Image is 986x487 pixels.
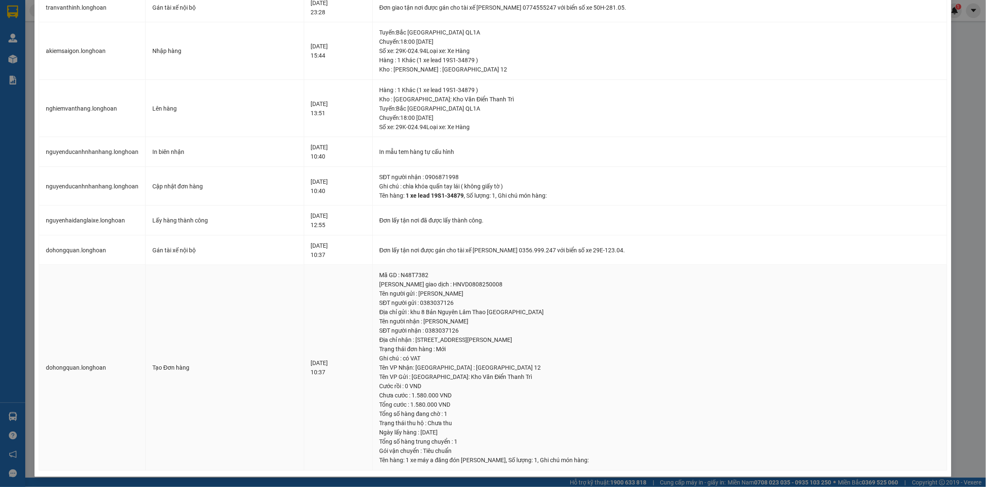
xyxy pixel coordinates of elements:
div: [DATE] 12:55 [311,211,366,230]
div: [PERSON_NAME] giao dịch : HNVD0808250008 [380,280,940,289]
div: Tổng số hàng đang chờ : 1 [380,409,940,418]
div: [DATE] 10:40 [311,143,366,161]
div: [DATE] 13:51 [311,99,366,118]
div: Ngày lấy hàng : [DATE] [380,428,940,437]
div: Lấy hàng thành công [152,216,297,225]
div: Ghi chú : chìa khóa quấn tay lái ( không giấy tờ ) [380,182,940,191]
div: Tổng cước : 1.580.000 VND [380,400,940,409]
div: [DATE] 15:44 [311,42,366,60]
div: In biên nhận [152,147,297,156]
div: Tuyến : Bắc [GEOGRAPHIC_DATA] QL1A Chuyến: 18:00 [DATE] Số xe: 29K-024.94 Loại xe: Xe Hàng [380,28,940,56]
div: [DATE] 10:37 [311,241,366,259]
div: Địa chỉ gửi : khu 8 Bản Nguyên Lâm Thao [GEOGRAPHIC_DATA] [380,307,940,317]
div: Trạng thái thu hộ : Chưa thu [380,418,940,428]
div: Ghi chú : có VAT [380,354,940,363]
div: Kho : [GEOGRAPHIC_DATA]: Kho Văn Điển Thanh Trì [380,95,940,104]
div: Đơn giao tận nơi được gán cho tài xế [PERSON_NAME] 0774555247 với biển số xe 50H-281.05. [380,3,940,12]
td: nghiemvanthang.longhoan [39,80,146,138]
td: dohongquan.longhoan [39,236,146,265]
td: dohongquan.longhoan [39,265,146,471]
div: SĐT người nhận : 0383037126 [380,326,940,335]
div: Tạo Đơn hàng [152,363,297,372]
div: Tên VP Nhận: [GEOGRAPHIC_DATA] : [GEOGRAPHIC_DATA] 12 [380,363,940,372]
div: Đơn lấy tận nơi đã được lấy thành công. [380,216,940,225]
div: Lên hàng [152,104,297,113]
div: Cập nhật đơn hàng [152,182,297,191]
div: Đơn lấy tận nơi được gán cho tài xế [PERSON_NAME] 0356.999.247 với biển số xe 29E-123.04. [380,246,940,255]
span: 1 [492,192,496,199]
div: Trạng thái đơn hàng : Mới [380,344,940,354]
div: Nhập hàng [152,46,297,56]
div: [DATE] 10:40 [311,177,366,196]
div: Mã GD : N48T7382 [380,270,940,280]
td: akiemsaigon.longhoan [39,22,146,80]
div: Tên người nhận : [PERSON_NAME] [380,317,940,326]
div: Chưa cước : 1.580.000 VND [380,391,940,400]
div: Tên người gửi : [PERSON_NAME] [380,289,940,298]
div: Gán tài xế nội bộ [152,3,297,12]
div: SĐT người nhận : 0906871998 [380,172,940,182]
div: Tổng số hàng trung chuyển : 1 [380,437,940,446]
div: Tên hàng: , Số lượng: , Ghi chú món hàng: [380,455,940,465]
div: SĐT người gửi : 0383037126 [380,298,940,307]
div: Gói vận chuyển : Tiêu chuẩn [380,446,940,455]
span: 1 xe lead 19S1-34879 [406,192,464,199]
div: Cước rồi : 0 VND [380,381,940,391]
td: nguyenducanhnhanhang.longhoan [39,167,146,206]
div: Tên hàng: , Số lượng: , Ghi chú món hàng: [380,191,940,200]
div: Tuyến : Bắc [GEOGRAPHIC_DATA] QL1A Chuyến: 18:00 [DATE] Số xe: 29K-024.94 Loại xe: Xe Hàng [380,104,940,132]
div: In mẫu tem hàng tự cấu hình [380,147,940,156]
div: Địa chỉ nhận : [STREET_ADDRESS][PERSON_NAME] [380,335,940,344]
td: nguyenhaidanglaixe.longhoan [39,206,146,236]
div: Hàng : 1 Khác (1 xe lead 19S1-34879 ) [380,85,940,95]
td: nguyenducanhnhanhang.longhoan [39,137,146,167]
div: Gán tài xế nội bộ [152,246,297,255]
span: 1 xe máy a đăng đón [PERSON_NAME] [406,457,506,463]
span: 1 [534,457,537,463]
div: Kho : [PERSON_NAME] : [GEOGRAPHIC_DATA] 12 [380,65,940,74]
div: Tên VP Gửi : [GEOGRAPHIC_DATA]: Kho Văn Điển Thanh Trì [380,372,940,381]
div: [DATE] 10:37 [311,358,366,377]
div: Hàng : 1 Khác (1 xe lead 19S1-34879 ) [380,56,940,65]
